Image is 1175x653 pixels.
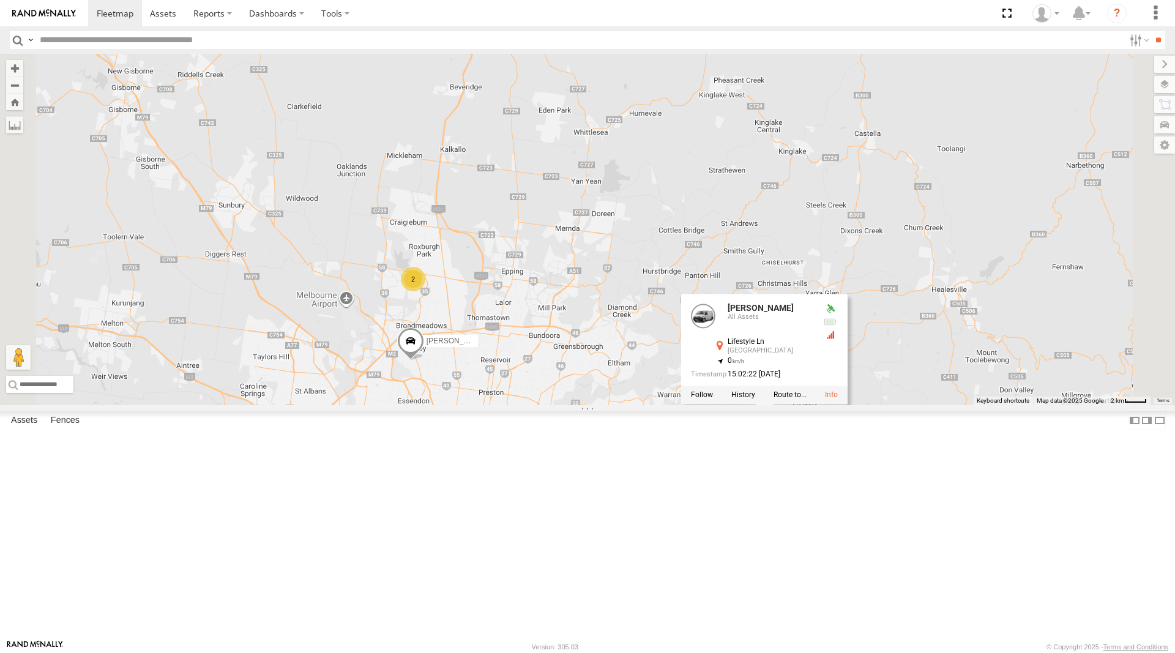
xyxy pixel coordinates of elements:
[6,94,23,110] button: Zoom Home
[728,348,813,355] div: [GEOGRAPHIC_DATA]
[823,304,838,314] div: Valid GPS Fix
[6,60,23,76] button: Zoom in
[823,330,838,340] div: GSM Signal = 1
[6,345,31,370] button: Drag Pegman onto the map to open Street View
[774,390,807,399] label: Route To Location
[6,116,23,133] label: Measure
[728,357,744,365] span: 0
[532,643,578,651] div: Version: 305.03
[1154,136,1175,154] label: Map Settings
[731,390,755,399] label: View Asset History
[427,337,487,345] span: [PERSON_NAME]
[6,76,23,94] button: Zoom out
[1125,31,1151,49] label: Search Filter Options
[1111,397,1124,404] span: 2 km
[26,31,35,49] label: Search Query
[1154,411,1166,429] label: Hide Summary Table
[1128,411,1141,429] label: Dock Summary Table to the Left
[1103,643,1168,651] a: Terms and Conditions
[1037,397,1103,404] span: Map data ©2025 Google
[823,317,838,327] div: Battery Remaining: 4.1v
[691,304,715,329] a: View Asset Details
[1046,643,1168,651] div: © Copyright 2025 -
[977,397,1029,405] button: Keyboard shortcuts
[5,412,43,429] label: Assets
[1157,398,1169,403] a: Terms
[728,338,813,346] div: Lifestyle Ln
[45,412,86,429] label: Fences
[728,313,813,321] div: All Assets
[691,390,713,399] label: Realtime tracking of Asset
[1107,4,1127,23] i: ?
[12,9,76,18] img: rand-logo.svg
[728,304,794,313] a: [PERSON_NAME]
[825,390,838,399] a: View Asset Details
[7,641,63,653] a: Visit our Website
[1141,411,1153,429] label: Dock Summary Table to the Right
[691,370,813,378] div: Date/time of location update
[1028,4,1064,23] div: Bruce Swift
[401,267,425,291] div: 2
[1107,397,1151,405] button: Map Scale: 2 km per 33 pixels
